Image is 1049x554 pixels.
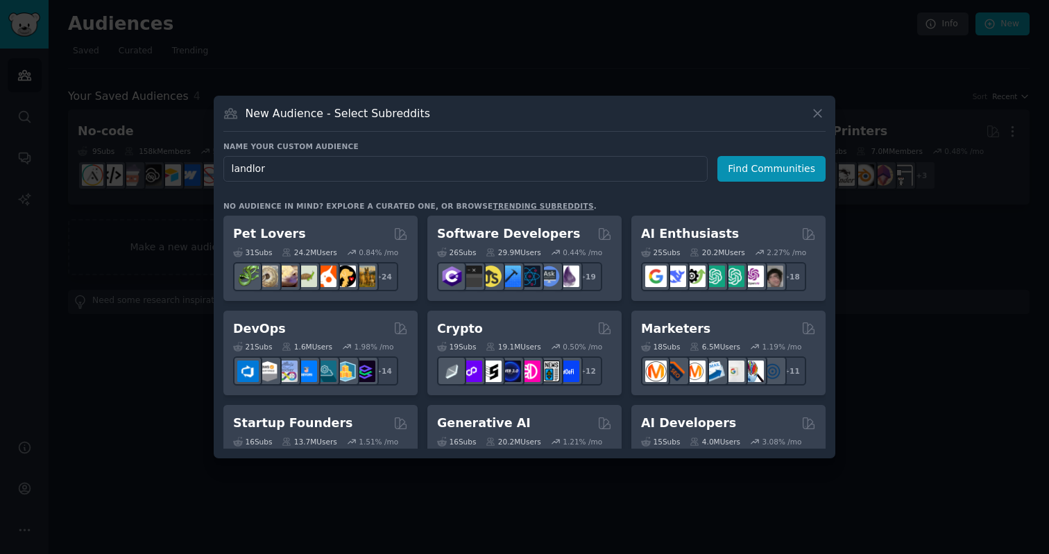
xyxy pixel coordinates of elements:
[645,361,667,382] img: content_marketing
[233,437,272,447] div: 16 Sub s
[558,266,579,287] img: elixir
[641,225,739,243] h2: AI Enthusiasts
[354,361,375,382] img: PlatformEngineers
[641,415,736,432] h2: AI Developers
[723,266,744,287] img: chatgpt_prompts_
[437,320,483,338] h2: Crypto
[690,437,740,447] div: 4.0M Users
[233,225,306,243] h2: Pet Lovers
[703,266,725,287] img: chatgpt_promptDesign
[369,356,398,386] div: + 14
[762,342,802,352] div: 1.19 % /mo
[369,262,398,291] div: + 24
[233,248,272,257] div: 31 Sub s
[723,361,744,382] img: googleads
[493,202,593,210] a: trending subreddits
[486,342,540,352] div: 19.1M Users
[315,361,336,382] img: platformengineering
[359,437,398,447] div: 1.51 % /mo
[690,248,744,257] div: 20.2M Users
[558,361,579,382] img: defi_
[665,266,686,287] img: DeepSeek
[500,266,521,287] img: iOSProgramming
[276,266,298,287] img: leopardgeckos
[437,248,476,257] div: 26 Sub s
[538,266,560,287] img: AskComputerScience
[354,266,375,287] img: dogbreed
[777,356,806,386] div: + 11
[237,361,259,382] img: azuredevops
[296,361,317,382] img: DevOpsLinks
[538,361,560,382] img: CryptoNews
[237,266,259,287] img: herpetology
[334,361,356,382] img: aws_cdk
[684,266,706,287] img: AItoolsCatalog
[257,361,278,382] img: AWS_Certified_Experts
[223,156,708,182] input: Pick a short name, like "Digital Marketers" or "Movie-Goers"
[233,415,352,432] h2: Startup Founders
[573,356,602,386] div: + 12
[563,437,602,447] div: 1.21 % /mo
[437,225,580,243] h2: Software Developers
[563,342,602,352] div: 0.50 % /mo
[359,248,398,257] div: 0.84 % /mo
[742,266,764,287] img: OpenAIDev
[563,248,602,257] div: 0.44 % /mo
[762,266,783,287] img: ArtificalIntelligence
[641,437,680,447] div: 15 Sub s
[665,361,686,382] img: bigseo
[762,361,783,382] img: OnlineMarketing
[762,437,802,447] div: 3.08 % /mo
[486,437,540,447] div: 20.2M Users
[519,266,540,287] img: reactnative
[703,361,725,382] img: Emailmarketing
[437,437,476,447] div: 16 Sub s
[223,201,597,211] div: No audience in mind? Explore a curated one, or browse .
[233,342,272,352] div: 21 Sub s
[315,266,336,287] img: cockatiel
[437,342,476,352] div: 19 Sub s
[441,361,463,382] img: ethfinance
[282,342,332,352] div: 1.6M Users
[641,248,680,257] div: 25 Sub s
[461,361,482,382] img: 0xPolygon
[573,262,602,291] div: + 19
[641,342,680,352] div: 18 Sub s
[717,156,826,182] button: Find Communities
[461,266,482,287] img: software
[742,361,764,382] img: MarketingResearch
[296,266,317,287] img: turtle
[282,437,336,447] div: 13.7M Users
[684,361,706,382] img: AskMarketing
[276,361,298,382] img: Docker_DevOps
[282,248,336,257] div: 24.2M Users
[480,266,502,287] img: learnjavascript
[480,361,502,382] img: ethstaker
[690,342,740,352] div: 6.5M Users
[645,266,667,287] img: GoogleGeminiAI
[223,141,826,151] h3: Name your custom audience
[257,266,278,287] img: ballpython
[437,415,531,432] h2: Generative AI
[500,361,521,382] img: web3
[334,266,356,287] img: PetAdvice
[519,361,540,382] img: defiblockchain
[246,106,430,121] h3: New Audience - Select Subreddits
[641,320,710,338] h2: Marketers
[767,248,806,257] div: 2.27 % /mo
[233,320,286,338] h2: DevOps
[777,262,806,291] div: + 18
[355,342,394,352] div: 1.98 % /mo
[486,248,540,257] div: 29.9M Users
[441,266,463,287] img: csharp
